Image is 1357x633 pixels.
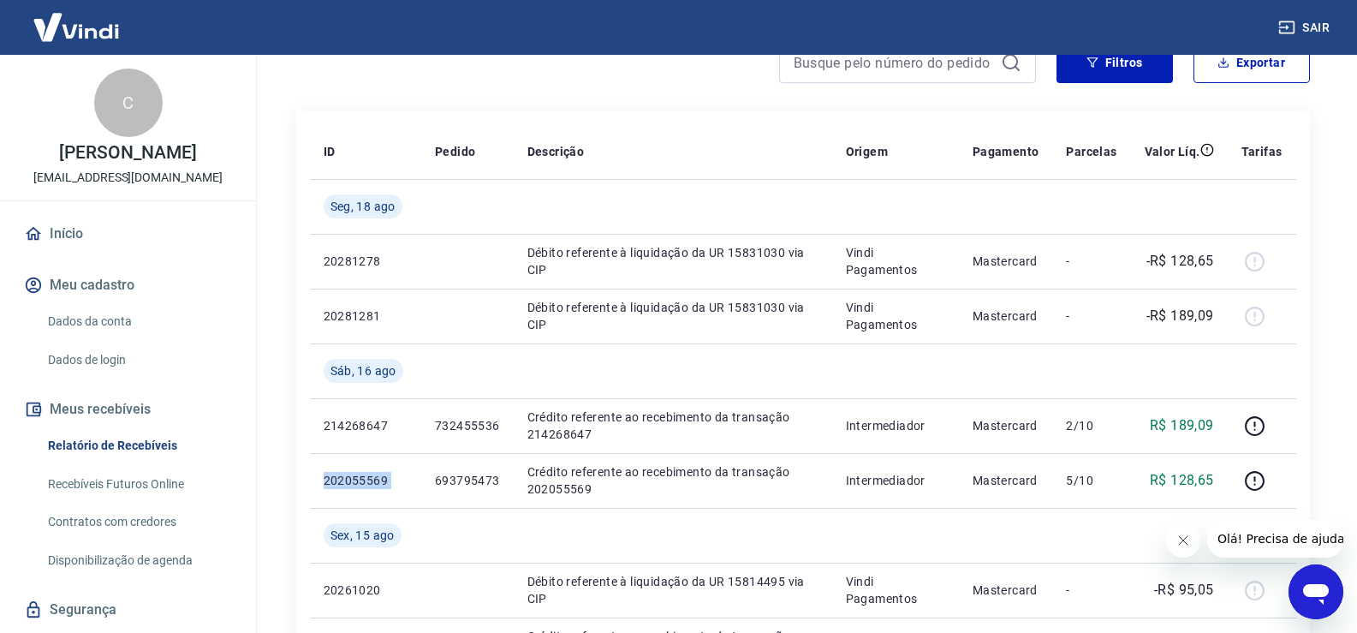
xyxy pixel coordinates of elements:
[330,198,396,215] span: Seg, 18 ago
[973,308,1039,325] p: Mastercard
[1066,143,1116,160] p: Parcelas
[1066,308,1116,325] p: -
[1166,523,1200,558] iframe: Fechar mensagem
[846,143,888,160] p: Origem
[1150,415,1214,436] p: R$ 189,09
[41,543,235,578] a: Disponibilização de agenda
[435,417,500,434] p: 732455536
[794,50,994,75] input: Busque pelo número do pedido
[1150,470,1214,491] p: R$ 128,65
[1146,251,1214,272] p: -R$ 128,65
[1275,12,1336,44] button: Sair
[324,472,408,489] p: 202055569
[527,573,818,607] p: Débito referente à liquidação da UR 15814495 via CIP
[527,299,818,333] p: Débito referente à liquidação da UR 15831030 via CIP
[10,12,144,26] span: Olá! Precisa de ajuda?
[1066,582,1116,599] p: -
[846,417,945,434] p: Intermediador
[33,169,223,187] p: [EMAIL_ADDRESS][DOMAIN_NAME]
[41,343,235,378] a: Dados de login
[846,472,945,489] p: Intermediador
[324,143,336,160] p: ID
[324,417,408,434] p: 214268647
[1289,564,1343,619] iframe: Botão para abrir a janela de mensagens
[846,573,945,607] p: Vindi Pagamentos
[21,266,235,304] button: Meu cadastro
[330,527,395,544] span: Sex, 15 ago
[1056,42,1173,83] button: Filtros
[324,308,408,325] p: 20281281
[41,304,235,339] a: Dados da conta
[1154,580,1214,600] p: -R$ 95,05
[21,591,235,629] a: Segurança
[1193,42,1310,83] button: Exportar
[94,69,163,137] div: C
[1145,143,1200,160] p: Valor Líq.
[846,299,945,333] p: Vindi Pagamentos
[1066,253,1116,270] p: -
[435,143,475,160] p: Pedido
[1241,143,1283,160] p: Tarifas
[1066,472,1116,489] p: 5/10
[324,253,408,270] p: 20281278
[1066,417,1116,434] p: 2/10
[330,362,396,379] span: Sáb, 16 ago
[973,582,1039,599] p: Mastercard
[846,244,945,278] p: Vindi Pagamentos
[527,143,585,160] p: Descrição
[324,582,408,599] p: 20261020
[1207,520,1343,558] iframe: Mensagem da empresa
[41,505,235,540] a: Contratos com credores
[527,409,818,443] p: Crédito referente ao recebimento da transação 214268647
[973,472,1039,489] p: Mastercard
[527,244,818,278] p: Débito referente à liquidação da UR 15831030 via CIP
[973,253,1039,270] p: Mastercard
[21,1,132,53] img: Vindi
[1146,306,1214,326] p: -R$ 189,09
[973,143,1039,160] p: Pagamento
[435,472,500,489] p: 693795473
[527,463,818,498] p: Crédito referente ao recebimento da transação 202055569
[21,391,235,428] button: Meus recebíveis
[59,144,196,162] p: [PERSON_NAME]
[41,428,235,463] a: Relatório de Recebíveis
[973,417,1039,434] p: Mastercard
[41,467,235,502] a: Recebíveis Futuros Online
[21,215,235,253] a: Início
